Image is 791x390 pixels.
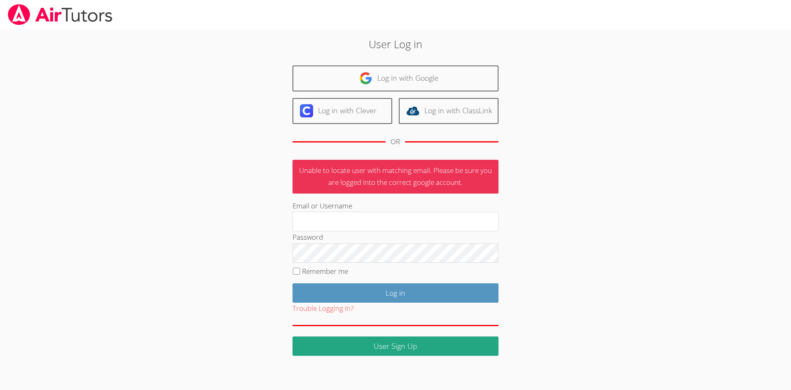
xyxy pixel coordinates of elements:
[7,4,113,25] img: airtutors_banner-c4298cdbf04f3fff15de1276eac7730deb9818008684d7c2e4769d2f7ddbe033.png
[293,65,498,91] a: Log in with Google
[293,336,498,356] a: User Sign Up
[293,160,498,194] p: Unable to locate user with matching email. Please be sure you are logged into the correct google ...
[293,303,353,315] button: Trouble Logging In?
[302,266,348,276] label: Remember me
[359,72,372,85] img: google-logo-50288ca7cdecda66e5e0955fdab243c47b7ad437acaf1139b6f446037453330a.svg
[399,98,498,124] a: Log in with ClassLink
[406,104,419,117] img: classlink-logo-d6bb404cc1216ec64c9a2012d9dc4662098be43eaf13dc465df04b49fa7ab582.svg
[182,36,609,52] h2: User Log in
[300,104,313,117] img: clever-logo-6eab21bc6e7a338710f1a6ff85c0baf02591cd810cc4098c63d3a4b26e2feb20.svg
[293,201,352,210] label: Email or Username
[391,136,400,148] div: OR
[293,98,392,124] a: Log in with Clever
[293,232,323,242] label: Password
[293,283,498,303] input: Log in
